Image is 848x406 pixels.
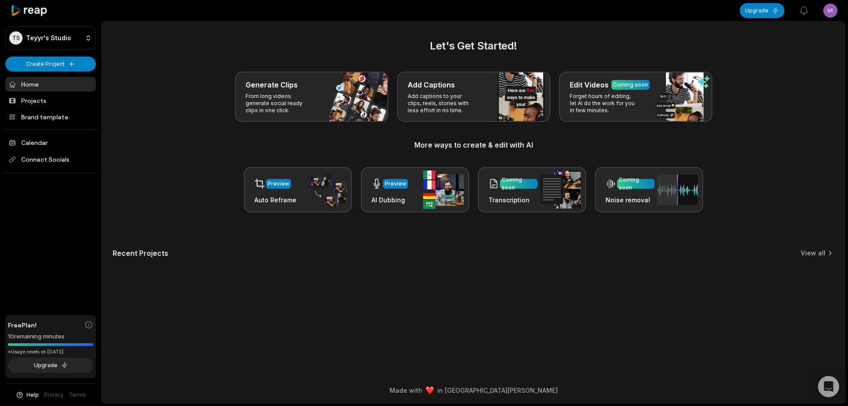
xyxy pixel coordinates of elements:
[570,93,638,114] p: Forget hours of editing, let AI do the work for you in few minutes.
[5,93,96,108] a: Projects
[69,391,86,399] a: Terms
[801,249,825,258] a: View all
[385,180,406,188] div: Preview
[5,110,96,124] a: Brand template
[488,195,538,205] h3: Transcription
[268,180,289,188] div: Preview
[570,80,609,90] h3: Edit Videos
[5,77,96,91] a: Home
[8,320,37,330] span: Free Plan!
[44,391,64,399] a: Privacy
[371,195,408,205] h3: AI Dubbing
[818,376,839,397] div: Open Intercom Messenger
[26,34,71,42] p: Teyyr's Studio
[408,93,476,114] p: Add captions to your clips, reels, stories with less effort in no time.
[246,80,298,90] h3: Generate Clips
[740,3,784,18] button: Upgrade
[426,387,434,395] img: heart emoji
[5,152,96,167] span: Connect Socials
[540,171,581,209] img: transcription.png
[110,386,837,395] div: Made with in [GEOGRAPHIC_DATA][PERSON_NAME]
[423,171,464,209] img: ai_dubbing.png
[619,176,653,192] div: Coming soon
[606,195,655,205] h3: Noise removal
[306,173,347,207] img: auto_reframe.png
[9,31,23,45] div: TS
[113,249,168,258] h2: Recent Projects
[502,176,536,192] div: Coming soon
[5,135,96,150] a: Calendar
[8,332,93,341] div: 10 remaining minutes
[8,349,93,355] div: *Usage resets on [DATE]
[254,195,296,205] h3: Auto Reframe
[26,391,39,399] span: Help
[5,57,96,72] button: Create Project
[408,80,455,90] h3: Add Captions
[113,38,834,54] h2: Let's Get Started!
[657,175,698,205] img: noise_removal.png
[8,358,93,373] button: Upgrade
[246,93,314,114] p: From long videos generate social ready clips in one click.
[113,140,834,150] h3: More ways to create & edit with AI
[613,81,648,89] div: Coming soon
[15,391,39,399] button: Help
